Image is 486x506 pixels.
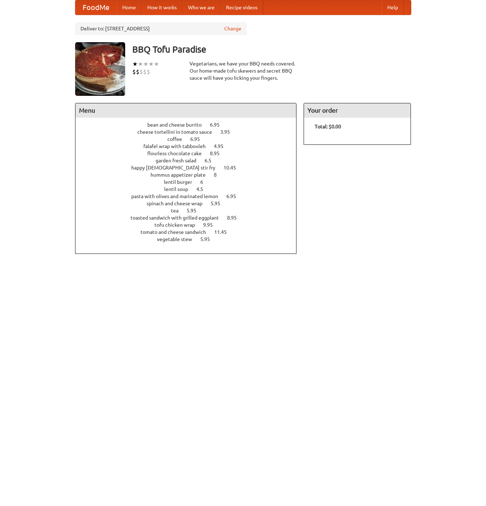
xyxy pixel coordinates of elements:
[220,129,237,135] span: 3.95
[132,42,411,57] h3: BBQ Tofu Paradise
[203,222,220,228] span: 9.95
[143,143,237,149] a: falafel wrap with tabbouleh 4.95
[147,201,234,206] a: spinach and cheese wrap 5.95
[75,22,247,35] div: Deliver to: [STREET_ADDRESS]
[137,129,243,135] a: cheese tortellini in tomato sauce 3.95
[75,103,296,118] h4: Menu
[210,122,227,128] span: 6.95
[151,172,213,178] span: hummus appetizer plate
[132,68,136,76] li: $
[147,201,210,206] span: spinach and cheese wrap
[304,103,411,118] h4: Your order
[148,60,154,68] li: ★
[154,60,159,68] li: ★
[214,143,231,149] span: 4.95
[224,25,241,32] a: Change
[147,151,209,156] span: flourless chocolate cake
[167,136,189,142] span: coffee
[171,208,210,213] a: tea 5.95
[210,151,227,156] span: 8.95
[154,222,202,228] span: tofu chicken wrap
[157,236,199,242] span: vegetable stew
[131,193,225,199] span: pasta with olives and marinated lemon
[187,208,203,213] span: 5.95
[200,179,210,185] span: 6
[205,158,219,163] span: 6.5
[142,0,182,15] a: How it works
[196,186,210,192] span: 4.5
[211,201,227,206] span: 5.95
[132,60,138,68] li: ★
[226,193,243,199] span: 6.95
[139,68,143,76] li: $
[131,215,226,221] span: toasted sandwich with grilled eggplant
[182,0,220,15] a: Who we are
[75,0,117,15] a: FoodMe
[143,60,148,68] li: ★
[131,165,222,171] span: happy [DEMOGRAPHIC_DATA] stir fry
[136,68,139,76] li: $
[154,222,226,228] a: tofu chicken wrap 9.95
[141,229,213,235] span: tomato and cheese sandwich
[382,0,404,15] a: Help
[164,179,216,185] a: lentil burger 6
[220,0,263,15] a: Recipe videos
[117,0,142,15] a: Home
[227,215,244,221] span: 8.95
[138,60,143,68] li: ★
[224,165,243,171] span: 10.45
[131,165,249,171] a: happy [DEMOGRAPHIC_DATA] stir fry 10.45
[200,236,217,242] span: 5.95
[131,215,250,221] a: toasted sandwich with grilled eggplant 8.95
[214,172,224,178] span: 8
[147,122,233,128] a: bean and cheese burrito 6.95
[171,208,186,213] span: tea
[167,136,213,142] a: coffee 6.95
[75,42,125,96] img: angular.jpg
[164,179,199,185] span: lentil burger
[143,143,213,149] span: falafel wrap with tabbouleh
[147,122,209,128] span: bean and cheese burrito
[147,68,150,76] li: $
[147,151,233,156] a: flourless chocolate cake 8.95
[190,136,207,142] span: 6.95
[143,68,147,76] li: $
[141,229,240,235] a: tomato and cheese sandwich 11.45
[137,129,219,135] span: cheese tortellini in tomato sauce
[164,186,216,192] a: lentil soup 4.5
[131,193,249,199] a: pasta with olives and marinated lemon 6.95
[151,172,230,178] a: hummus appetizer plate 8
[156,158,203,163] span: garden fresh salad
[157,236,223,242] a: vegetable stew 5.95
[164,186,195,192] span: lentil soup
[190,60,297,82] div: Vegetarians, we have your BBQ needs covered. Our home-made tofu skewers and secret BBQ sauce will...
[156,158,225,163] a: garden fresh salad 6.5
[315,124,341,129] b: Total: $0.00
[214,229,234,235] span: 11.45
